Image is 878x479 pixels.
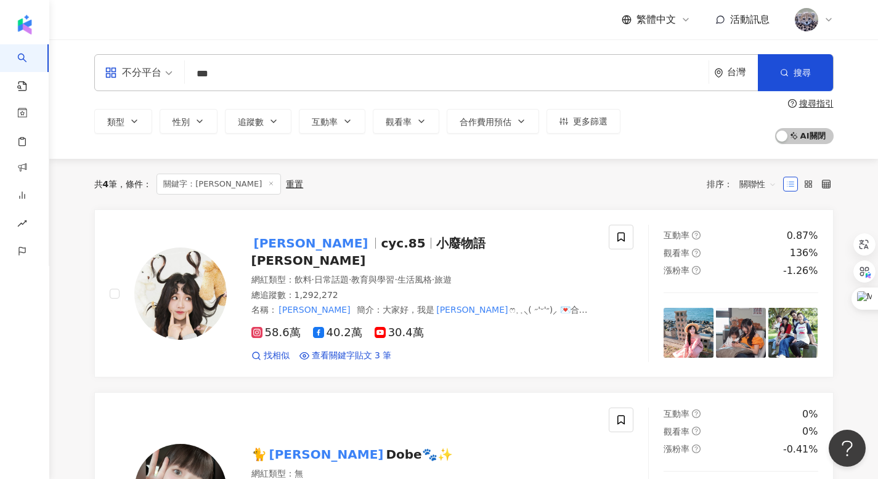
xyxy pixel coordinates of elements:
[313,326,362,339] span: 40.2萬
[692,266,701,275] span: question-circle
[314,275,349,284] span: 日常話題
[783,443,818,456] div: -0.41%
[312,350,392,362] span: 查看關鍵字貼文 3 筆
[664,265,689,275] span: 漲粉率
[573,116,608,126] span: 更多篩選
[251,447,267,462] span: 🐈
[397,275,432,284] span: 生活風格
[251,233,371,253] mark: [PERSON_NAME]
[349,275,351,284] span: ·
[295,275,312,284] span: 飲料
[105,66,117,79] span: appstore
[787,229,818,243] div: 0.87%
[692,445,701,453] span: question-circle
[460,117,511,127] span: 合作費用預估
[117,179,152,189] span: 條件 ：
[312,117,338,127] span: 互動率
[251,236,486,268] span: 小廢物語[PERSON_NAME]
[134,248,227,340] img: KOL Avatar
[434,303,510,316] mark: [PERSON_NAME]
[156,174,281,195] span: 關鍵字：[PERSON_NAME]
[432,275,434,284] span: ·
[381,236,425,251] span: cyc.85
[692,231,701,239] span: question-circle
[714,68,723,78] span: environment
[173,117,190,127] span: 性別
[94,209,834,377] a: KOL Avatar[PERSON_NAME]cyc.85小廢物語[PERSON_NAME]網紅類型：飲料·日常話題·教育與學習·生活風格·旅遊總追蹤數：1,292,272名稱：[PERSON_...
[790,246,818,260] div: 136%
[730,14,770,25] span: 活動訊息
[267,445,386,464] mark: [PERSON_NAME]
[225,109,291,134] button: 追蹤數
[727,67,758,78] div: 台灣
[160,109,217,134] button: 性別
[94,179,118,189] div: 共 筆
[692,409,701,418] span: question-circle
[312,275,314,284] span: ·
[829,430,866,467] iframe: Help Scout Beacon - Open
[716,308,766,358] img: post-image
[375,326,424,339] span: 30.4萬
[251,289,595,302] div: 總追蹤數 ： 1,292,272
[251,326,301,339] span: 58.6萬
[351,275,394,284] span: 教育與學習
[251,305,352,315] span: 名稱 ：
[299,109,365,134] button: 互動率
[664,444,689,454] span: 漲粉率
[802,408,818,421] div: 0%
[692,249,701,257] span: question-circle
[251,350,290,362] a: 找相似
[794,68,811,78] span: 搜尋
[264,350,290,362] span: 找相似
[277,303,352,316] mark: [PERSON_NAME]
[758,54,833,91] button: 搜尋
[286,179,303,189] div: 重置
[105,63,161,83] div: 不分平台
[447,109,539,134] button: 合作費用預估
[739,174,776,194] span: 關聯性
[373,109,439,134] button: 觀看率
[386,117,412,127] span: 觀看率
[107,117,124,127] span: 類型
[799,99,834,108] div: 搜尋指引
[383,305,434,315] span: 大家好，我是
[386,447,452,462] span: Dobe🐾✨
[434,275,452,284] span: 旅遊
[664,248,689,258] span: 觀看率
[394,275,397,284] span: ·
[299,350,392,362] a: 查看關鍵字貼文 3 筆
[664,427,689,437] span: 觀看率
[795,8,818,31] img: Screen%20Shot%202021-07-26%20at%202.59.10%20PM%20copy.png
[251,274,595,286] div: 網紅類型 ：
[707,174,783,194] div: 排序：
[547,109,620,134] button: 更多篩選
[251,305,588,327] span: ෆ⸒⸒⸜( ˶'ᵕ'˶)⸝‪‪‎ 💌合作邀約 [EMAIL_ADDRESS][DOMAIN_NAME] 🙋🏻‍♀️ʟɪɴᴇ ɪᴅ: @cycstudio ᴵᴳ:ᴄʏᴄ.85 ᶠᴮ:
[692,427,701,435] span: question-circle
[15,15,35,34] img: logo icon
[17,211,27,239] span: rise
[768,308,818,358] img: post-image
[17,44,42,92] a: search
[664,409,689,419] span: 互動率
[103,179,109,189] span: 4
[94,109,152,134] button: 類型
[636,13,676,26] span: 繁體中文
[238,117,264,127] span: 追蹤數
[802,425,818,438] div: 0%
[664,308,713,358] img: post-image
[788,99,797,108] span: question-circle
[783,264,818,278] div: -1.26%
[664,230,689,240] span: 互動率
